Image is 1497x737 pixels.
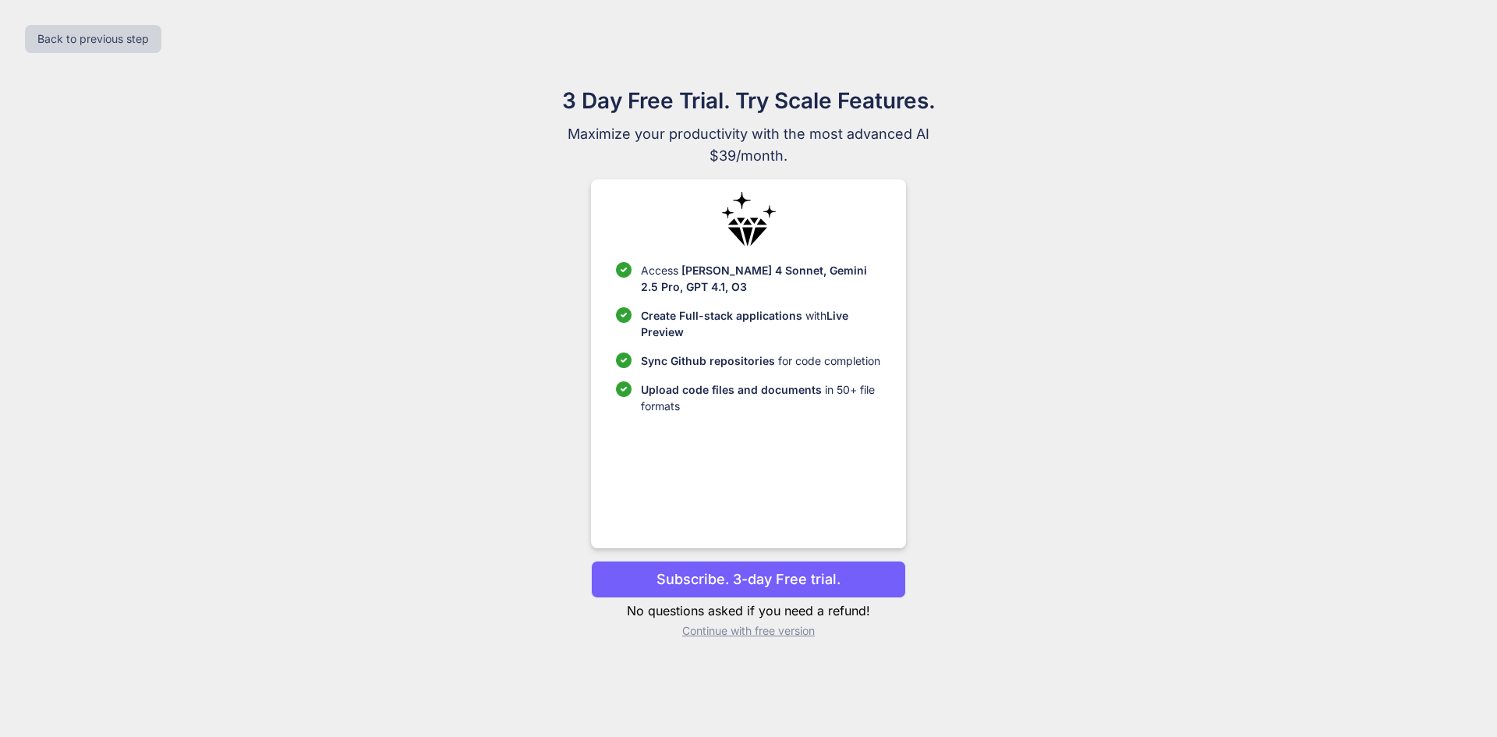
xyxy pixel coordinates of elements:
p: Continue with free version [591,623,905,639]
p: with [641,307,880,340]
p: Subscribe. 3-day Free trial. [656,569,841,590]
span: Maximize your productivity with the most advanced AI [487,123,1010,145]
h1: 3 Day Free Trial. Try Scale Features. [487,84,1010,117]
p: No questions asked if you need a refund! [591,601,905,620]
img: checklist [616,381,632,397]
button: Subscribe. 3-day Free trial. [591,561,905,598]
span: Sync Github repositories [641,354,775,367]
span: $39/month. [487,145,1010,167]
p: Access [641,262,880,295]
span: [PERSON_NAME] 4 Sonnet, Gemini 2.5 Pro, GPT 4.1, O3 [641,264,867,293]
span: Create Full-stack applications [641,309,805,322]
p: in 50+ file formats [641,381,880,414]
img: checklist [616,353,632,368]
p: for code completion [641,353,880,369]
img: checklist [616,262,632,278]
span: Upload code files and documents [641,383,822,396]
button: Back to previous step [25,25,161,53]
img: checklist [616,307,632,323]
